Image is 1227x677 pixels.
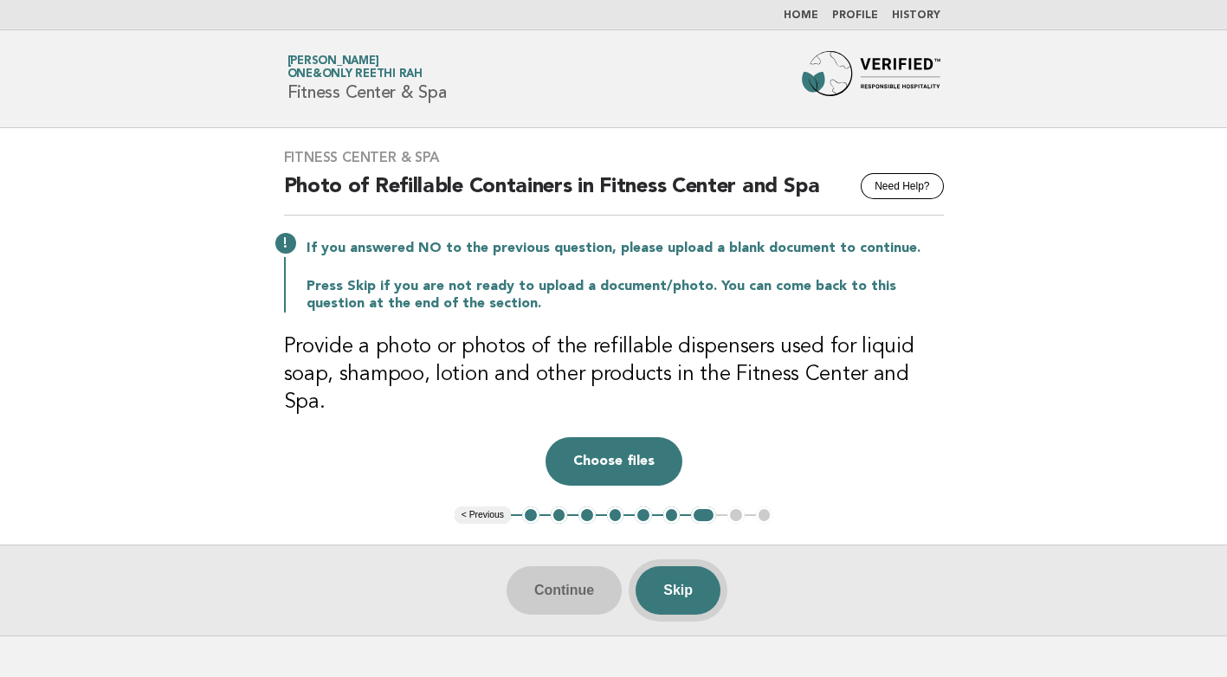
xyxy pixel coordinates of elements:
[284,173,944,216] h2: Photo of Refillable Containers in Fitness Center and Spa
[284,333,944,416] h3: Provide a photo or photos of the refillable dispensers used for liquid soap, shampoo, lotion and ...
[307,278,944,313] p: Press Skip if you are not ready to upload a document/photo. You can come back to this question at...
[522,506,539,524] button: 1
[307,240,944,257] p: If you answered NO to the previous question, please upload a blank document to continue.
[861,173,943,199] button: Need Help?
[663,506,681,524] button: 6
[546,437,682,486] button: Choose files
[287,69,423,81] span: One&Only Reethi Rah
[691,506,716,524] button: 7
[635,506,652,524] button: 5
[578,506,596,524] button: 3
[284,149,944,166] h3: Fitness Center & Spa
[607,506,624,524] button: 4
[551,506,568,524] button: 2
[784,10,818,21] a: Home
[287,55,423,80] a: [PERSON_NAME]One&Only Reethi Rah
[802,51,940,106] img: Forbes Travel Guide
[832,10,878,21] a: Profile
[455,506,511,524] button: < Previous
[636,566,720,615] button: Skip
[892,10,940,21] a: History
[287,56,447,101] h1: Fitness Center & Spa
